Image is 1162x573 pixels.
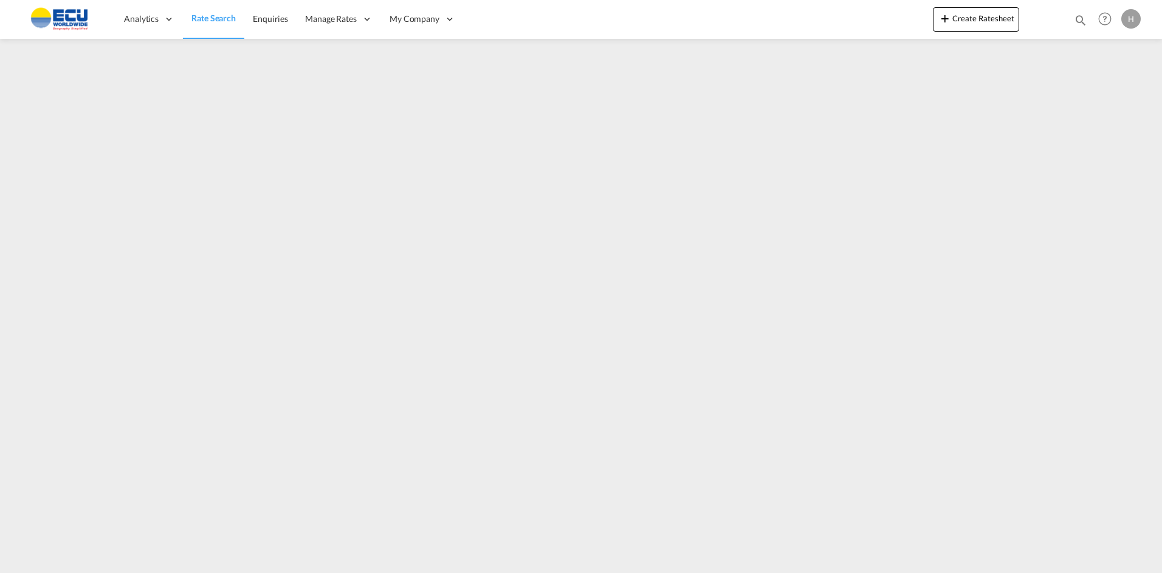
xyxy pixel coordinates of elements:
[1121,9,1141,29] div: H
[1074,13,1087,27] md-icon: icon-magnify
[191,13,236,23] span: Rate Search
[390,13,439,25] span: My Company
[1074,13,1087,32] div: icon-magnify
[18,5,100,33] img: 6cccb1402a9411edb762cf9624ab9cda.png
[305,13,357,25] span: Manage Rates
[253,13,288,24] span: Enquiries
[933,7,1019,32] button: icon-plus 400-fgCreate Ratesheet
[1095,9,1115,29] span: Help
[124,13,159,25] span: Analytics
[1095,9,1121,30] div: Help
[938,11,952,26] md-icon: icon-plus 400-fg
